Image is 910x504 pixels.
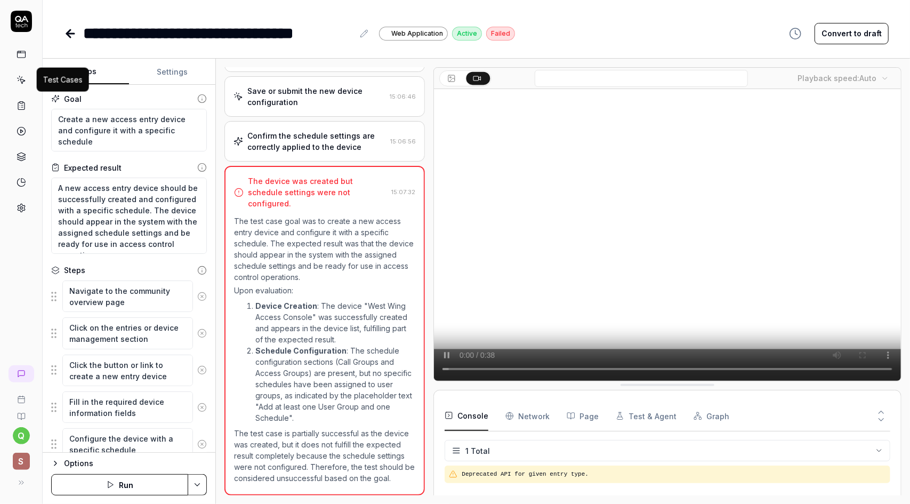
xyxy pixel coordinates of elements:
div: Suggestions [51,317,207,349]
strong: Schedule Configuration [255,346,347,355]
a: Web Application [379,26,448,41]
div: Suggestions [51,428,207,460]
p: The test case is partially successful as the device was created, but it does not fulfill the expe... [234,428,415,484]
button: Convert to draft [815,23,889,44]
button: View version history [783,23,808,44]
time: 15:06:56 [390,138,416,145]
button: Run [51,474,188,495]
li: : The schedule configuration sections (Call Groups and Access Groups) are present, but no specifi... [255,345,415,423]
button: Remove step [193,434,211,455]
div: Steps [64,265,85,276]
div: Suggestions [51,280,207,313]
div: Options [64,457,207,470]
time: 15:07:32 [391,188,415,196]
div: Suggestions [51,354,207,387]
div: The device was created but schedule settings were not configured. [248,175,387,209]
div: Goal [64,93,82,105]
button: Test & Agent [616,401,677,431]
button: Graph [694,401,729,431]
p: The test case goal was to create a new access entry device and configure it with a specific sched... [234,215,415,283]
button: S [4,444,38,472]
a: Book a call with us [4,387,38,404]
p: Upon evaluation: [234,285,415,296]
button: Settings [129,59,215,85]
div: Suggestions [51,391,207,423]
button: Remove step [193,286,211,307]
strong: Device Creation [255,301,317,310]
button: Remove step [193,359,211,381]
pre: Deprecated API for given entry type. [462,470,886,479]
button: Network [505,401,550,431]
div: Confirm the schedule settings are correctly applied to the device [247,130,386,153]
span: Web Application [391,29,443,38]
time: 15:06:46 [390,93,416,100]
div: Test Cases [43,74,83,85]
div: Failed [486,27,515,41]
button: Page [567,401,599,431]
span: S [13,453,30,470]
button: Console [445,401,488,431]
button: Remove step [193,323,211,344]
div: Playback speed: [798,73,876,84]
li: : The device "West Wing Access Console" was successfully created and appears in the device list, ... [255,300,415,345]
div: Save or submit the new device configuration [247,85,385,108]
button: Options [51,457,207,470]
a: New conversation [9,365,34,382]
button: q [13,427,30,444]
button: Steps [43,59,129,85]
a: Documentation [4,404,38,421]
button: Remove step [193,397,211,418]
div: Expected result [64,162,122,173]
div: Active [452,27,482,41]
